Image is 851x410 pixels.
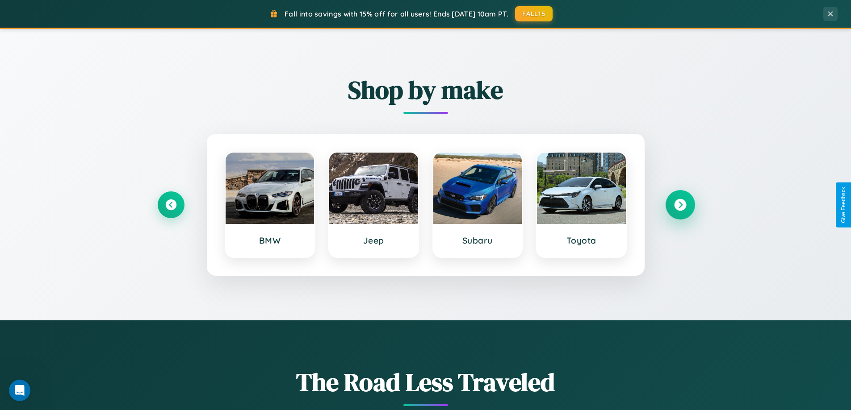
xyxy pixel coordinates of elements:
[546,235,617,246] h3: Toyota
[515,6,553,21] button: FALL15
[235,235,306,246] h3: BMW
[840,187,847,223] div: Give Feedback
[285,9,508,18] span: Fall into savings with 15% off for all users! Ends [DATE] 10am PT.
[9,380,30,401] iframe: Intercom live chat
[442,235,513,246] h3: Subaru
[158,73,694,107] h2: Shop by make
[158,365,694,399] h1: The Road Less Traveled
[338,235,409,246] h3: Jeep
